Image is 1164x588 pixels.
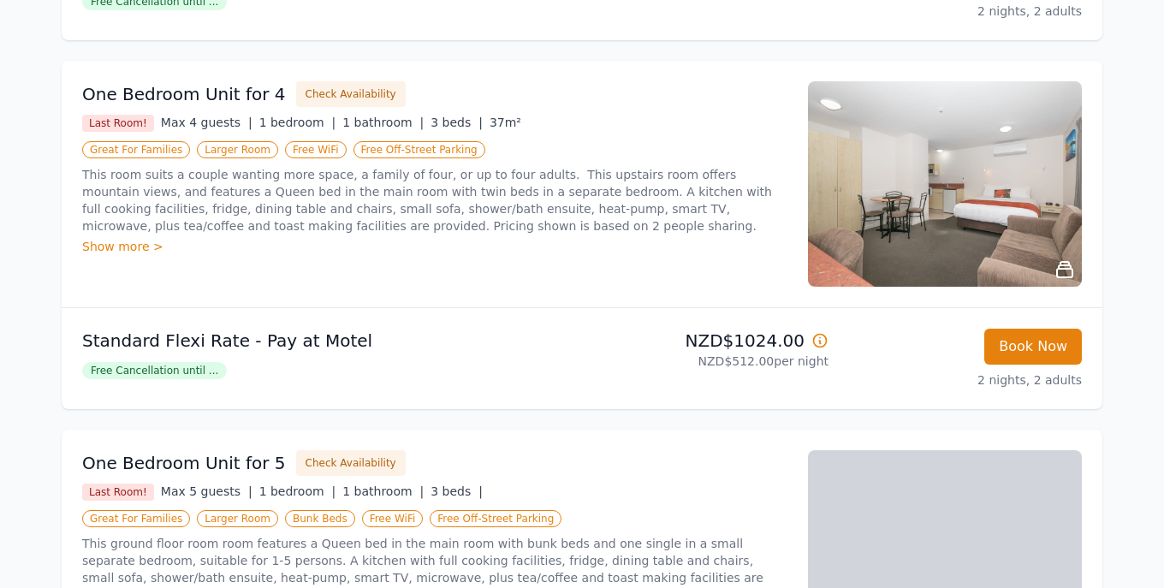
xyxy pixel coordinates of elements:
[197,510,278,527] span: Larger Room
[296,81,406,107] button: Check Availability
[342,484,424,498] span: 1 bathroom |
[82,141,190,158] span: Great For Families
[259,116,336,129] span: 1 bedroom |
[431,116,483,129] span: 3 beds |
[82,115,154,132] span: Last Room!
[842,371,1082,389] p: 2 nights, 2 adults
[984,329,1082,365] button: Book Now
[82,82,286,106] h3: One Bedroom Unit for 4
[82,451,286,475] h3: One Bedroom Unit for 5
[589,329,828,353] p: NZD$1024.00
[285,141,347,158] span: Free WiFi
[296,450,406,476] button: Check Availability
[161,116,252,129] span: Max 4 guests |
[82,362,227,379] span: Free Cancellation until ...
[82,484,154,501] span: Last Room!
[342,116,424,129] span: 1 bathroom |
[430,510,561,527] span: Free Off-Street Parking
[490,116,521,129] span: 37m²
[82,238,787,255] div: Show more >
[353,141,485,158] span: Free Off-Street Parking
[82,510,190,527] span: Great For Families
[82,329,575,353] p: Standard Flexi Rate - Pay at Motel
[431,484,483,498] span: 3 beds |
[82,166,787,235] p: This room suits a couple wanting more space, a family of four, or up to four adults. This upstair...
[259,484,336,498] span: 1 bedroom |
[285,510,355,527] span: Bunk Beds
[197,141,278,158] span: Larger Room
[589,353,828,370] p: NZD$512.00 per night
[161,484,252,498] span: Max 5 guests |
[362,510,424,527] span: Free WiFi
[842,3,1082,20] p: 2 nights, 2 adults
